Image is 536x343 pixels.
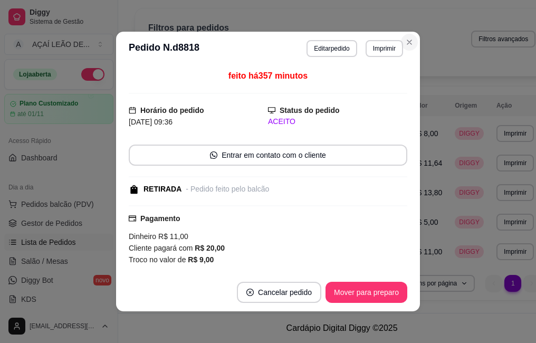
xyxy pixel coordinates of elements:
[186,184,269,195] div: - Pedido feito pelo balcão
[129,118,173,126] span: [DATE] 09:36
[246,289,254,296] span: close-circle
[268,107,275,114] span: desktop
[326,282,407,303] button: Mover para preparo
[129,232,156,241] span: Dinheiro
[188,255,214,264] strong: R$ 9,00
[228,71,308,80] span: feito há 357 minutos
[129,145,407,166] button: whats-appEntrar em contato com o cliente
[156,232,188,241] span: R$ 11,00
[129,107,136,114] span: calendar
[143,184,181,195] div: RETIRADA
[366,40,403,57] button: Imprimir
[268,116,407,127] div: ACEITO
[129,215,136,222] span: credit-card
[129,255,188,264] span: Troco no valor de
[307,40,357,57] button: Editarpedido
[129,244,195,252] span: Cliente pagará com
[195,244,225,252] strong: R$ 20,00
[210,151,217,159] span: whats-app
[237,282,321,303] button: close-circleCancelar pedido
[140,106,204,115] strong: Horário do pedido
[140,214,180,223] strong: Pagamento
[280,106,340,115] strong: Status do pedido
[129,40,199,57] h3: Pedido N. d8818
[401,34,418,51] button: Close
